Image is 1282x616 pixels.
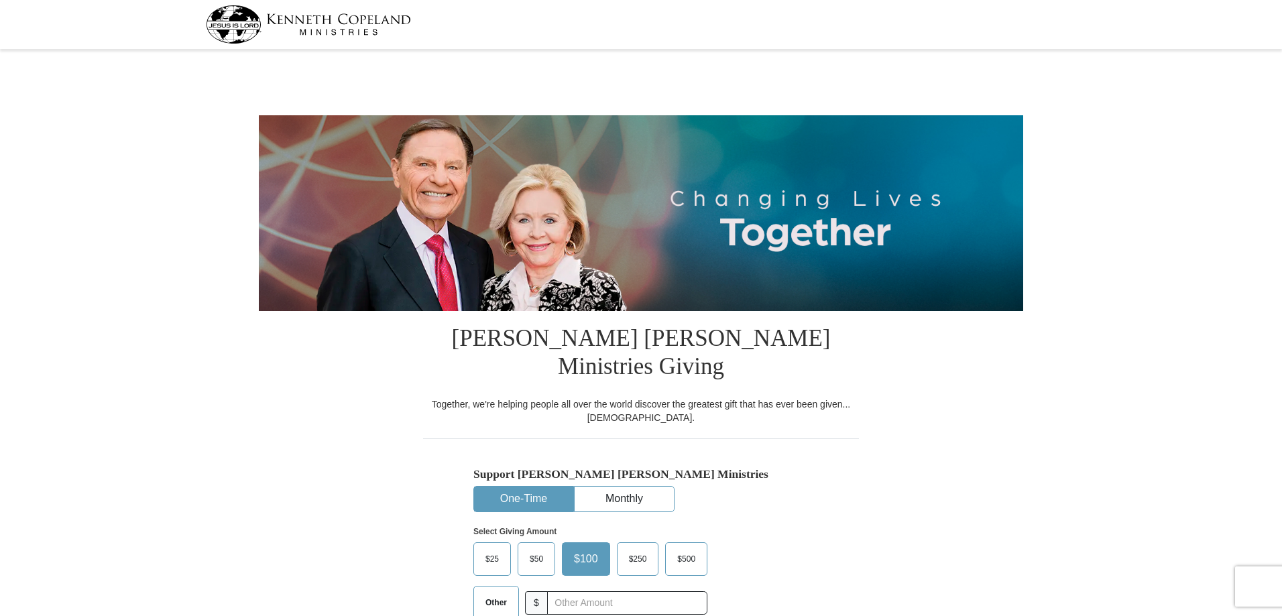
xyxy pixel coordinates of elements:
input: Other Amount [547,591,707,615]
span: $500 [671,549,702,569]
button: Monthly [575,487,674,511]
span: $25 [479,549,506,569]
div: Together, we're helping people all over the world discover the greatest gift that has ever been g... [423,397,859,424]
span: $50 [523,549,550,569]
span: $ [525,591,548,615]
strong: Select Giving Amount [473,527,557,536]
h1: [PERSON_NAME] [PERSON_NAME] Ministries Giving [423,311,859,397]
button: One-Time [474,487,573,511]
h5: Support [PERSON_NAME] [PERSON_NAME] Ministries [473,467,809,481]
span: $100 [567,549,605,569]
span: Other [479,593,514,613]
span: $250 [622,549,654,569]
img: kcm-header-logo.svg [206,5,411,44]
